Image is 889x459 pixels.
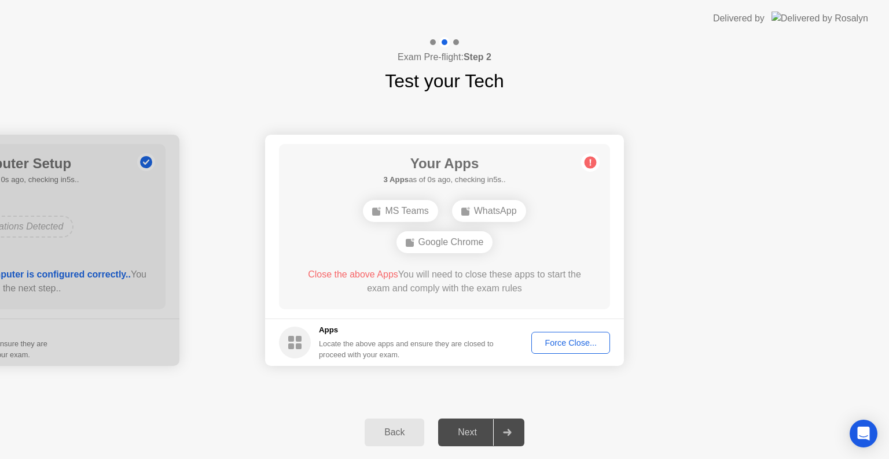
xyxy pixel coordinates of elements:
div: Delivered by [713,12,765,25]
button: Force Close... [531,332,610,354]
div: WhatsApp [452,200,526,222]
div: Back [368,427,421,438]
h5: as of 0s ago, checking in5s.. [383,174,505,186]
div: MS Teams [363,200,438,222]
span: Close the above Apps [308,269,398,279]
h5: Apps [319,324,494,336]
b: Step 2 [464,52,491,62]
b: 3 Apps [383,175,409,184]
h4: Exam Pre-flight: [398,50,491,64]
div: Google Chrome [396,231,493,253]
div: Force Close... [535,338,606,347]
div: Open Intercom Messenger [850,420,877,447]
h1: Your Apps [383,153,505,174]
button: Next [438,419,524,446]
div: You will need to close these apps to start the exam and comply with the exam rules [296,268,594,295]
div: Locate the above apps and ensure they are closed to proceed with your exam. [319,338,494,360]
h1: Test your Tech [385,67,504,95]
button: Back [365,419,424,446]
img: Delivered by Rosalyn [772,12,868,25]
div: Next [442,427,493,438]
